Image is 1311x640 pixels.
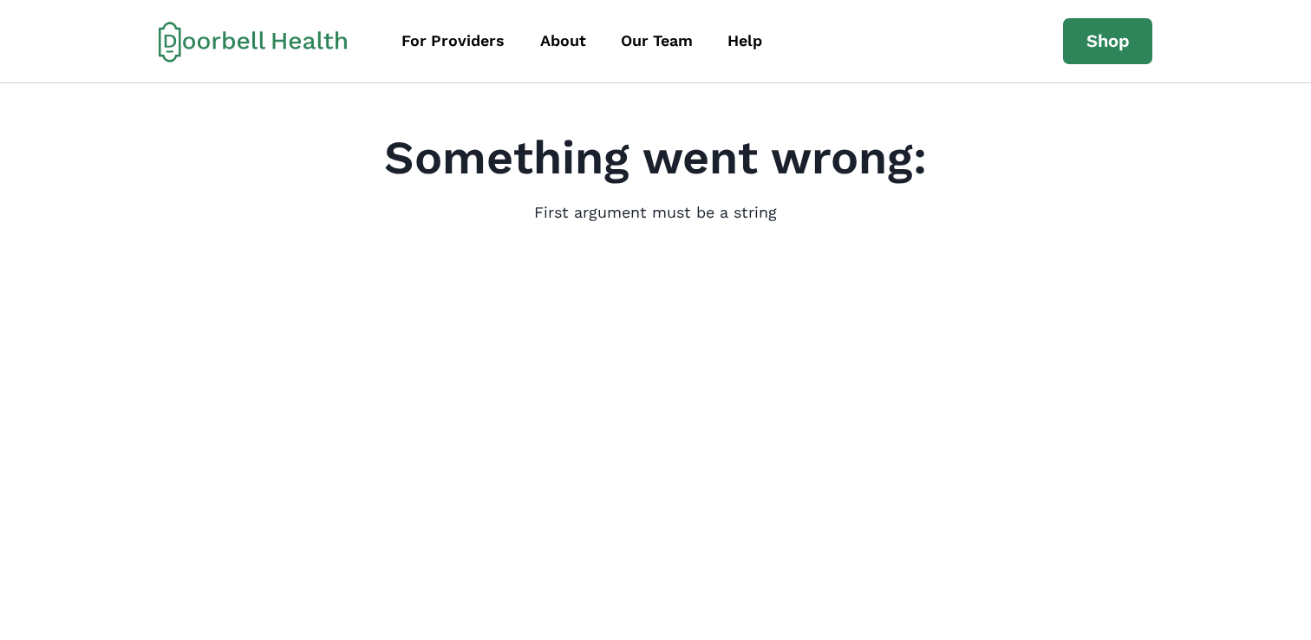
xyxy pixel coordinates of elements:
a: For Providers [387,22,521,61]
div: Help [727,29,762,53]
a: Help [712,22,778,61]
div: About [540,29,586,53]
div: Our Team [621,29,693,53]
a: About [525,22,602,61]
a: Shop [1063,18,1153,65]
h2: Something went wrong: [384,130,927,186]
a: Our Team [605,22,708,61]
div: For Providers [401,29,505,53]
p: First argument must be a string [534,201,777,225]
